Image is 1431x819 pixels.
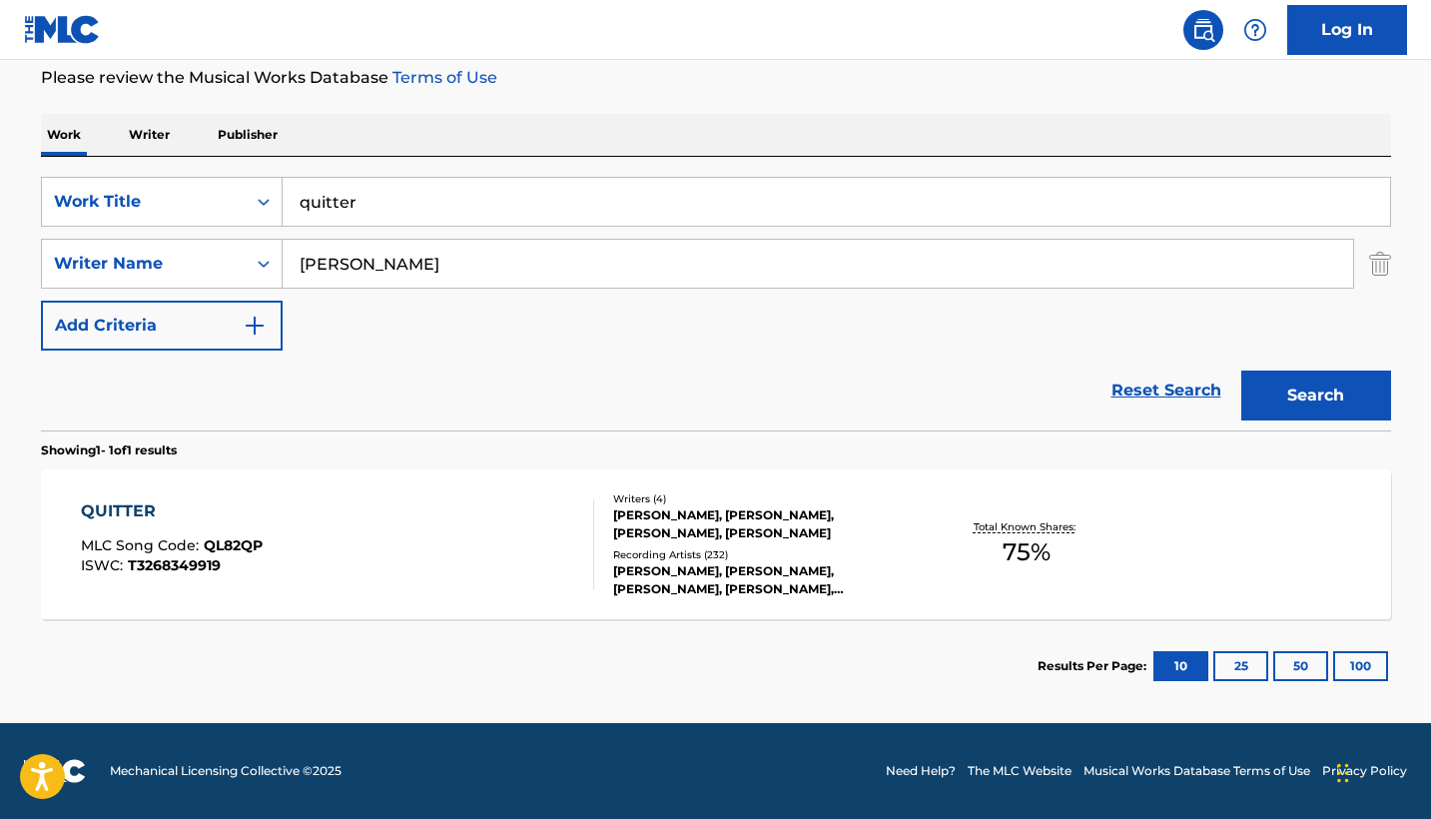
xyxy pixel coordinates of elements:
[968,762,1072,780] a: The MLC Website
[1101,369,1231,412] a: Reset Search
[613,491,915,506] div: Writers ( 4 )
[41,177,1391,430] form: Search Form
[613,506,915,542] div: [PERSON_NAME], [PERSON_NAME], [PERSON_NAME], [PERSON_NAME]
[1153,651,1208,681] button: 10
[613,547,915,562] div: Recording Artists ( 232 )
[388,68,497,87] a: Terms of Use
[54,190,234,214] div: Work Title
[1369,239,1391,289] img: Delete Criterion
[886,762,956,780] a: Need Help?
[1241,371,1391,420] button: Search
[24,15,101,44] img: MLC Logo
[1333,651,1388,681] button: 100
[81,556,128,574] span: ISWC :
[212,114,284,156] p: Publisher
[81,536,204,554] span: MLC Song Code :
[81,499,263,523] div: QUITTER
[41,441,177,459] p: Showing 1 - 1 of 1 results
[974,519,1080,534] p: Total Known Shares:
[24,759,86,783] img: logo
[1322,762,1407,780] a: Privacy Policy
[41,301,283,351] button: Add Criteria
[1038,657,1151,675] p: Results Per Page:
[1213,651,1268,681] button: 25
[1273,651,1328,681] button: 50
[41,114,87,156] p: Work
[41,66,1391,90] p: Please review the Musical Works Database
[243,314,267,338] img: 9d2ae6d4665cec9f34b9.svg
[110,762,342,780] span: Mechanical Licensing Collective © 2025
[1191,18,1215,42] img: search
[54,252,234,276] div: Writer Name
[1003,534,1051,570] span: 75 %
[204,536,263,554] span: QL82QP
[1183,10,1223,50] a: Public Search
[41,469,1391,619] a: QUITTERMLC Song Code:QL82QPISWC:T3268349919Writers (4)[PERSON_NAME], [PERSON_NAME], [PERSON_NAME]...
[128,556,221,574] span: T3268349919
[1287,5,1407,55] a: Log In
[613,562,915,598] div: [PERSON_NAME], [PERSON_NAME], [PERSON_NAME], [PERSON_NAME], [PERSON_NAME]
[123,114,176,156] p: Writer
[1083,762,1310,780] a: Musical Works Database Terms of Use
[1243,18,1267,42] img: help
[1331,723,1431,819] iframe: Chat Widget
[1337,743,1349,803] div: Drag
[1235,10,1275,50] div: Help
